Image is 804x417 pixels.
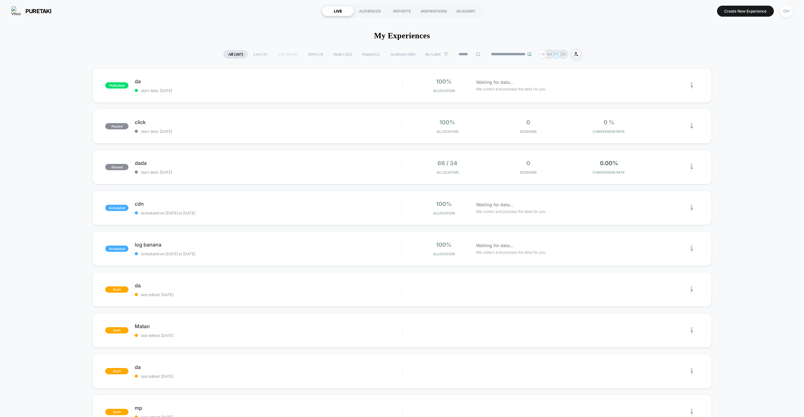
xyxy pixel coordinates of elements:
[385,50,420,59] span: Archived ( 186 )
[135,119,402,125] span: click
[436,241,452,248] span: 100%
[476,208,546,214] span: We collect and process the data for you
[691,82,693,89] img: close
[135,201,402,207] span: cdn
[9,6,53,16] button: puretaki
[223,50,248,59] span: All ( 267 )
[25,8,52,14] span: puretaki
[691,368,693,375] img: close
[476,79,513,86] span: Waiting for data...
[476,201,513,208] span: Waiting for data...
[691,327,693,334] img: close
[105,164,128,170] span: paused
[570,129,648,134] span: CONVERSION RATE
[135,160,402,166] span: dada
[135,333,402,338] span: last edited: [DATE]
[554,52,559,57] p: TT
[561,52,566,57] p: EB
[691,286,693,293] img: close
[439,119,455,126] span: 100%
[135,88,402,93] span: start date: [DATE]
[105,205,128,211] span: scheduled
[358,50,384,59] span: Paused ( 2 )
[691,164,693,171] img: close
[546,52,552,57] p: MA
[436,78,452,85] span: 100%
[105,409,128,415] span: draft
[386,6,418,16] div: REPORTS
[135,170,402,175] span: start date: [DATE]
[303,50,328,59] span: 100% ( 3 )
[135,129,402,134] span: start date: [DATE]
[354,6,386,16] div: AUDIENCES
[105,286,128,293] span: draft
[691,409,693,415] img: close
[489,129,567,134] span: Sessions
[135,364,402,370] span: da
[437,129,458,134] span: Allocation
[329,50,357,59] span: Draft ( 262 )
[105,82,128,89] span: published
[374,31,430,40] h1: My Experiences
[135,405,402,411] span: mp
[135,374,402,379] span: last edited: [DATE]
[526,160,530,166] span: 0
[779,5,795,18] button: OH
[476,86,546,92] span: We collect and process the data for you
[105,123,128,129] span: paused
[780,5,793,17] div: OH
[433,89,455,93] span: Allocation
[450,6,482,16] div: ACADEMY
[691,123,693,130] img: close
[418,6,450,16] div: INSPIRATIONS
[135,323,402,329] span: Matan
[105,327,128,333] span: draft
[105,368,128,374] span: draft
[717,6,774,17] button: Create New Experience
[11,6,21,16] img: Visually logo
[135,292,402,297] span: last edited: [DATE]
[437,160,457,166] span: 66 / 34
[426,52,441,57] span: By Label
[433,211,455,215] span: Allocation
[433,252,455,256] span: Allocation
[526,119,530,126] span: 0
[135,282,402,289] span: da
[476,242,513,249] span: Waiting for data...
[249,50,271,59] span: Live ( 3 )
[604,119,614,126] span: 0 %
[691,246,693,252] img: close
[436,201,452,207] span: 100%
[322,6,354,16] div: LIVE
[135,252,402,256] span: scheduled on [DATE] to [DATE]
[600,160,618,166] span: 0.00%
[135,241,402,248] span: log banana
[570,170,648,175] span: CONVERSION RATE
[476,249,546,255] span: We collect and process the data for you
[538,50,547,59] div: + 31
[135,78,402,84] span: da
[105,246,128,252] span: scheduled
[437,170,458,175] span: Allocation
[691,205,693,211] img: close
[528,52,531,56] img: end
[135,211,402,215] span: scheduled on [DATE] to [DATE]
[489,170,567,175] span: Sessions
